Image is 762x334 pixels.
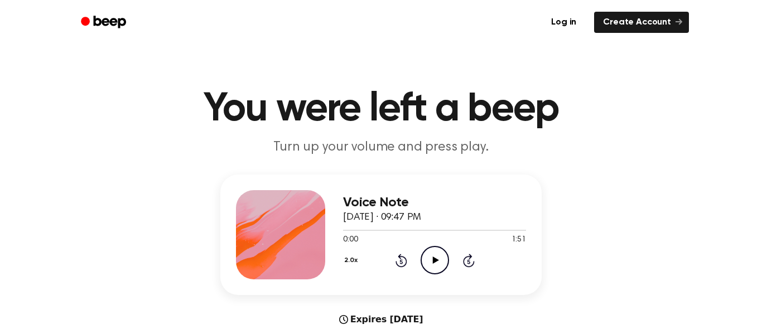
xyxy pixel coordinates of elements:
h1: You were left a beep [95,89,667,129]
button: 2.0x [343,251,361,270]
span: 1:51 [512,234,526,246]
div: Expires [DATE] [339,313,423,326]
p: Turn up your volume and press play. [167,138,595,157]
span: [DATE] · 09:47 PM [343,212,421,222]
span: 0:00 [343,234,358,246]
a: Log in [540,9,587,35]
h3: Voice Note [343,195,526,210]
a: Create Account [594,12,689,33]
a: Beep [73,12,136,33]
